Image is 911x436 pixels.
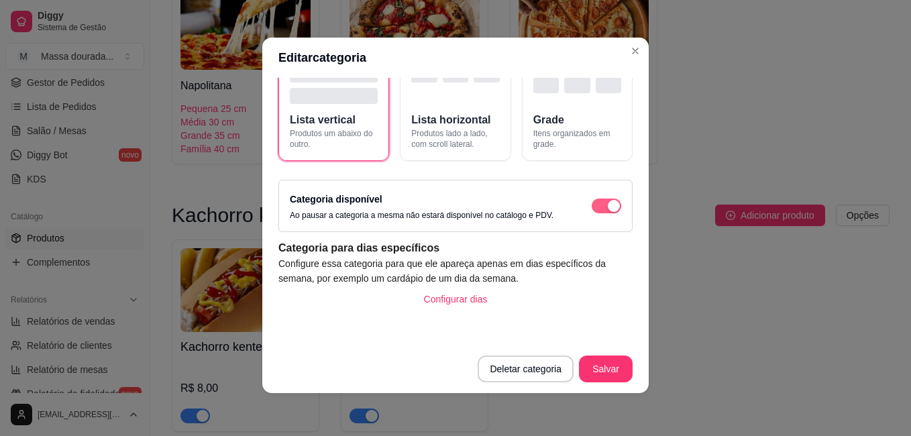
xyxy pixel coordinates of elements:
[278,240,633,256] article: Categoria para dias específicos
[579,356,633,382] button: Salvar
[413,286,498,313] button: Configurar dias
[533,128,621,150] span: Itens organizados em grade.
[278,256,633,286] article: Configure essa categoria para que ele apareça apenas em dias específicos da semana, por exemplo u...
[290,112,356,128] span: Lista vertical
[522,34,633,161] button: GradeItens organizados em grade.
[625,40,646,62] button: Close
[262,38,649,78] header: Editar categoria
[278,34,389,161] button: Lista verticalProdutos um abaixo do outro.
[290,210,553,221] p: Ao pausar a categoria a mesma não estará disponível no catálogo e PDV.
[478,356,574,382] button: Deletar categoria
[400,34,511,161] button: Lista horizontalProdutos lado a lado, com scroll lateral.
[533,112,564,128] span: Grade
[290,128,378,150] span: Produtos um abaixo do outro.
[411,128,499,150] span: Produtos lado a lado, com scroll lateral.
[411,112,490,128] span: Lista horizontal
[290,194,382,205] label: Categoria disponível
